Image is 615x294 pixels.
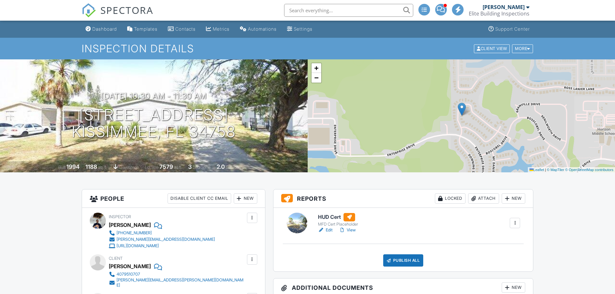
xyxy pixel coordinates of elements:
[119,165,139,170] span: crawlspace
[67,163,79,170] div: 1994
[82,189,265,208] h3: People
[217,163,225,170] div: 2.0
[565,168,613,172] a: © OpenStreetMap contributors
[294,26,313,32] div: Settings
[486,23,532,35] a: Support Center
[318,213,358,227] a: HUD Cert MFD Cert Placeholder
[109,261,151,271] div: [PERSON_NAME]
[339,227,356,233] a: View
[109,220,151,230] div: [PERSON_NAME]
[314,64,318,72] span: +
[117,230,152,236] div: [PHONE_NUMBER]
[82,43,534,54] h1: Inspection Details
[458,103,466,116] img: Marker
[318,227,333,233] a: Edit
[318,222,358,227] div: MFD Cert Placeholder
[318,213,358,221] h6: HUD Cert
[134,26,158,32] div: Templates
[248,26,277,32] div: Automations
[203,23,232,35] a: Metrics
[213,26,230,32] div: Metrics
[174,165,182,170] span: sq.ft.
[284,23,315,35] a: Settings
[547,168,564,172] a: © MapTiler
[58,165,66,170] span: Built
[117,278,245,288] div: [PERSON_NAME][EMAIL_ADDRESS][PERSON_NAME][DOMAIN_NAME]
[383,254,424,267] div: Publish All
[109,236,215,243] a: [PERSON_NAME][EMAIL_ADDRESS][DOMAIN_NAME]
[529,168,544,172] a: Leaflet
[145,165,159,170] span: Lot Size
[495,26,530,32] div: Support Center
[512,44,533,53] div: More
[86,163,97,170] div: 1188
[312,63,321,73] a: Zoom in
[92,26,117,32] div: Dashboard
[175,26,196,32] div: Contacts
[545,168,546,172] span: |
[483,4,525,10] div: [PERSON_NAME]
[109,271,245,278] a: 4079510707
[117,272,140,277] div: 4079510707
[109,243,215,249] a: [URL][DOMAIN_NAME]
[193,165,210,170] span: bedrooms
[100,3,153,17] span: SPECTORA
[109,278,245,288] a: [PERSON_NAME][EMAIL_ADDRESS][PERSON_NAME][DOMAIN_NAME]
[72,106,236,141] h1: [STREET_ADDRESS] Kissimmee, FL 34758
[109,230,215,236] a: [PHONE_NUMBER]
[468,193,499,204] div: Attach
[473,46,511,51] a: Client View
[109,214,131,219] span: Inspector
[469,10,529,17] div: Elite Building Inspections
[82,9,153,22] a: SPECTORA
[502,282,525,293] div: New
[312,73,321,83] a: Zoom out
[234,193,257,204] div: New
[188,163,192,170] div: 3
[117,243,159,248] div: [URL][DOMAIN_NAME]
[98,165,107,170] span: sq. ft.
[168,193,231,204] div: Disable Client CC Email
[273,189,533,208] h3: Reports
[82,3,96,17] img: The Best Home Inspection Software - Spectora
[165,23,198,35] a: Contacts
[101,92,207,100] h3: [DATE] 10:30 am - 11:30 am
[159,163,173,170] div: 7579
[435,193,466,204] div: Locked
[109,256,123,261] span: Client
[226,165,244,170] span: bathrooms
[314,74,318,82] span: −
[125,23,160,35] a: Templates
[237,23,279,35] a: Automations (Advanced)
[83,23,119,35] a: Dashboard
[474,44,510,53] div: Client View
[117,237,215,242] div: [PERSON_NAME][EMAIL_ADDRESS][DOMAIN_NAME]
[284,4,413,17] input: Search everything...
[502,193,525,204] div: New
